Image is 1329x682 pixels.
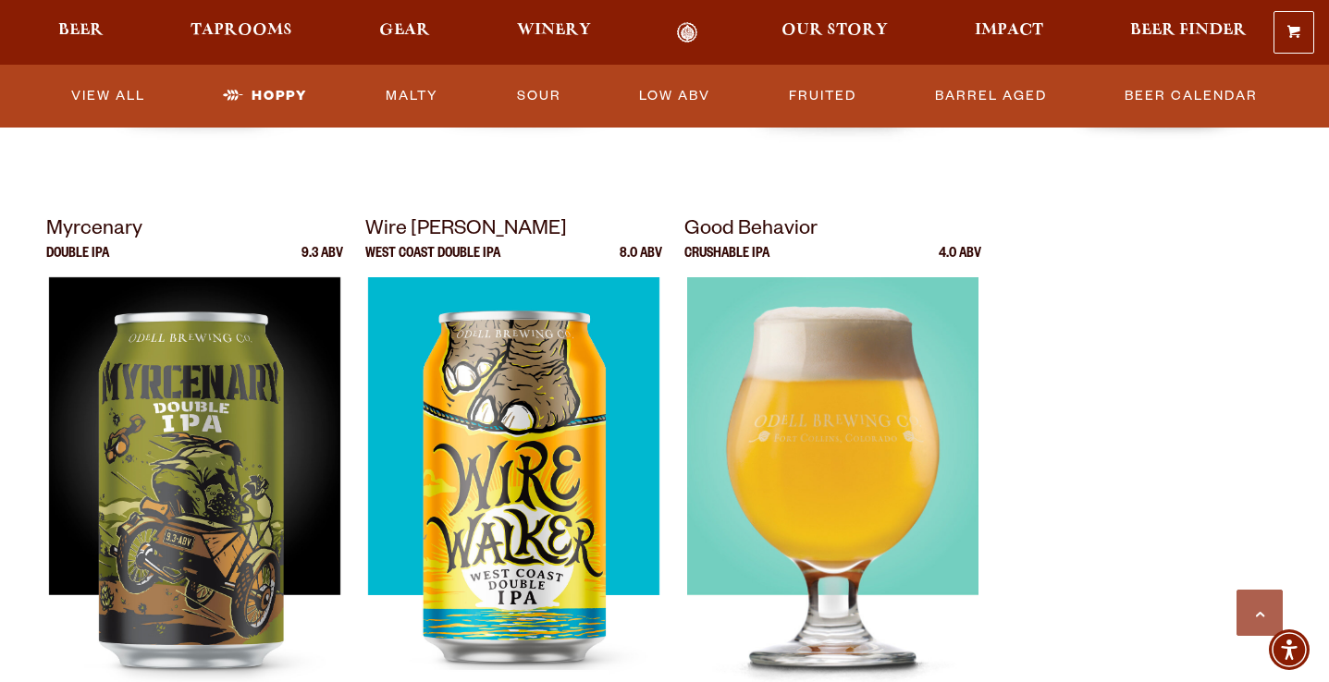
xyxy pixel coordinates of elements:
[652,22,721,43] a: Odell Home
[505,22,603,43] a: Winery
[46,214,343,248] p: Myrcenary
[301,248,343,277] p: 9.3 ABV
[367,22,442,43] a: Gear
[46,248,109,277] p: Double IPA
[46,22,116,43] a: Beer
[1269,629,1310,670] div: Accessibility Menu
[378,75,446,117] a: Malty
[684,248,769,277] p: Crushable IPA
[781,23,888,38] span: Our Story
[781,75,864,117] a: Fruited
[365,248,500,277] p: West Coast Double IPA
[620,248,662,277] p: 8.0 ABV
[1117,75,1265,117] a: Beer Calendar
[632,75,718,117] a: Low ABV
[939,248,981,277] p: 4.0 ABV
[928,75,1054,117] a: Barrel Aged
[975,23,1043,38] span: Impact
[769,22,900,43] a: Our Story
[215,75,314,117] a: Hoppy
[963,22,1055,43] a: Impact
[379,23,430,38] span: Gear
[1130,23,1247,38] span: Beer Finder
[510,75,569,117] a: Sour
[1237,590,1283,636] a: Scroll to top
[517,23,591,38] span: Winery
[191,23,292,38] span: Taprooms
[178,22,304,43] a: Taprooms
[64,75,153,117] a: View All
[58,23,104,38] span: Beer
[365,214,662,248] p: Wire [PERSON_NAME]
[1118,22,1259,43] a: Beer Finder
[684,214,981,248] p: Good Behavior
